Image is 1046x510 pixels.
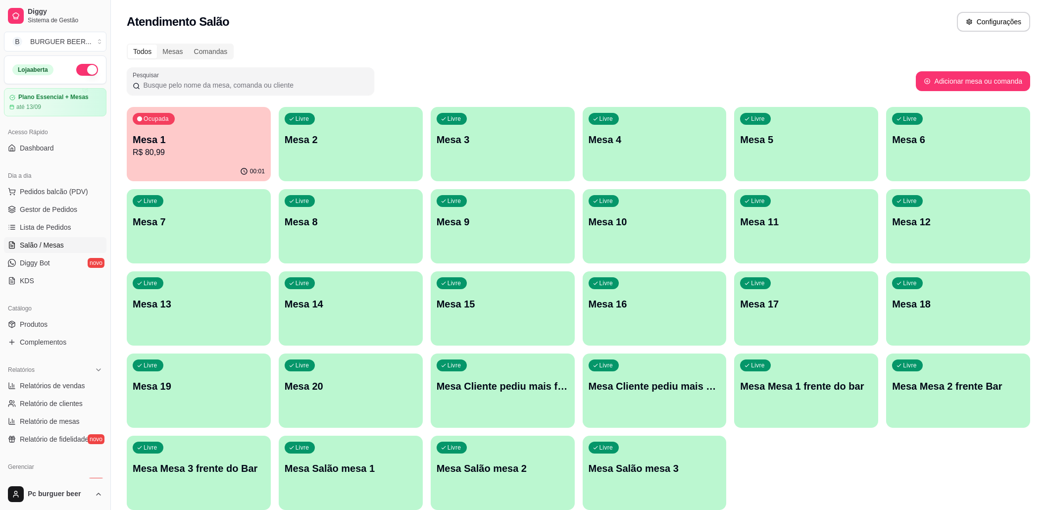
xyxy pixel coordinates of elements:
button: LivreMesa Cliente pediu mais falta pagar 1 [431,354,575,428]
p: Livre [448,115,461,123]
a: DiggySistema de Gestão [4,4,106,28]
p: Mesa 15 [437,297,569,311]
button: LivreMesa 20 [279,354,423,428]
span: B [12,37,22,47]
div: Dia a dia [4,168,106,184]
p: Livre [599,444,613,452]
button: LivreMesa Mesa 3 frente do Bar [127,436,271,510]
button: Pedidos balcão (PDV) [4,184,106,200]
a: KDS [4,273,106,289]
button: LivreMesa 14 [279,271,423,346]
p: Livre [751,115,765,123]
p: Livre [144,361,157,369]
a: Complementos [4,334,106,350]
span: Gestor de Pedidos [20,204,77,214]
p: Livre [296,361,309,369]
span: Relatório de fidelidade [20,434,89,444]
span: Pc burguer beer [28,490,91,499]
span: Dashboard [20,143,54,153]
label: Pesquisar [133,71,162,79]
button: LivreMesa 7 [127,189,271,263]
a: Salão / Mesas [4,237,106,253]
input: Pesquisar [140,80,368,90]
button: LivreMesa 17 [734,271,878,346]
span: Lista de Pedidos [20,222,71,232]
a: Lista de Pedidos [4,219,106,235]
button: LivreMesa Salão mesa 3 [583,436,727,510]
p: Livre [448,361,461,369]
p: Livre [296,279,309,287]
button: LivreMesa Salão mesa 2 [431,436,575,510]
h2: Atendimento Salão [127,14,229,30]
span: Relatório de clientes [20,399,83,408]
button: Adicionar mesa ou comanda [916,71,1030,91]
span: Salão / Mesas [20,240,64,250]
button: LivreMesa 11 [734,189,878,263]
button: LivreMesa 12 [886,189,1030,263]
button: LivreMesa 18 [886,271,1030,346]
p: Livre [751,361,765,369]
p: Livre [448,279,461,287]
button: LivreMesa Cliente pediu mais não pagou 2 [583,354,727,428]
article: até 13/09 [16,103,41,111]
div: Comandas [189,45,233,58]
div: Mesas [157,45,188,58]
button: LivreMesa 19 [127,354,271,428]
a: Diggy Botnovo [4,255,106,271]
p: Livre [599,115,613,123]
p: Mesa 8 [285,215,417,229]
p: Livre [448,444,461,452]
span: Sistema de Gestão [28,16,102,24]
button: LivreMesa 2 [279,107,423,181]
div: Acesso Rápido [4,124,106,140]
p: Livre [448,197,461,205]
a: Relatório de mesas [4,413,106,429]
a: Entregadoresnovo [4,475,106,491]
p: Mesa Mesa 1 frente do bar [740,379,872,393]
p: Livre [903,361,917,369]
button: LivreMesa 4 [583,107,727,181]
p: Livre [296,115,309,123]
div: Todos [128,45,157,58]
button: LivreMesa 6 [886,107,1030,181]
a: Gestor de Pedidos [4,202,106,217]
p: Mesa 19 [133,379,265,393]
button: LivreMesa 15 [431,271,575,346]
p: Mesa 20 [285,379,417,393]
button: LivreMesa Mesa 2 frente Bar [886,354,1030,428]
button: LivreMesa 3 [431,107,575,181]
p: Mesa 2 [285,133,417,147]
p: 00:01 [250,167,265,175]
p: Mesa 6 [892,133,1024,147]
p: Mesa Salão mesa 1 [285,461,417,475]
button: LivreMesa 5 [734,107,878,181]
p: Livre [144,197,157,205]
a: Relatório de clientes [4,396,106,411]
p: Mesa Cliente pediu mais não pagou 2 [589,379,721,393]
p: Livre [903,279,917,287]
p: Livre [296,444,309,452]
div: Loja aberta [12,64,53,75]
span: KDS [20,276,34,286]
p: Mesa Cliente pediu mais falta pagar 1 [437,379,569,393]
p: Mesa Salão mesa 3 [589,461,721,475]
button: Pc burguer beer [4,482,106,506]
button: LivreMesa 8 [279,189,423,263]
span: Diggy Bot [20,258,50,268]
p: Mesa 14 [285,297,417,311]
a: Dashboard [4,140,106,156]
a: Produtos [4,316,106,332]
button: Select a team [4,32,106,51]
div: BURGUER BEER ... [30,37,92,47]
button: LivreMesa Salão mesa 1 [279,436,423,510]
span: Pedidos balcão (PDV) [20,187,88,197]
span: Relatório de mesas [20,416,80,426]
p: Mesa 10 [589,215,721,229]
p: Livre [144,444,157,452]
p: Ocupada [144,115,169,123]
p: Mesa 1 [133,133,265,147]
a: Plano Essencial + Mesasaté 13/09 [4,88,106,116]
p: Mesa 11 [740,215,872,229]
a: Relatório de fidelidadenovo [4,431,106,447]
p: Livre [599,361,613,369]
